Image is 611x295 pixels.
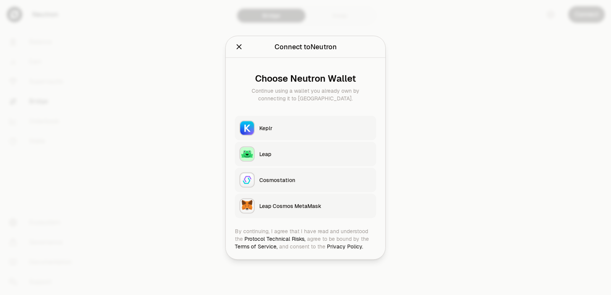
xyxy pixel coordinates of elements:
[327,243,363,250] a: Privacy Policy.
[235,116,376,140] button: KeplrKeplr
[244,235,305,242] a: Protocol Technical Risks,
[235,142,376,166] button: LeapLeap
[259,176,372,184] div: Cosmostation
[235,243,278,250] a: Terms of Service,
[240,147,254,161] img: Leap
[235,227,376,250] div: By continuing, I agree that I have read and understood the agree to be bound by the and consent t...
[241,73,370,84] div: Choose Neutron Wallet
[235,168,376,192] button: CosmostationCosmostation
[240,121,254,135] img: Keplr
[241,87,370,102] div: Continue using a wallet you already own by connecting it to [GEOGRAPHIC_DATA].
[240,173,254,187] img: Cosmostation
[235,193,376,218] button: Leap Cosmos MetaMaskLeap Cosmos MetaMask
[259,150,372,158] div: Leap
[259,124,372,132] div: Keplr
[240,199,254,213] img: Leap Cosmos MetaMask
[275,41,337,52] div: Connect to Neutron
[235,41,243,52] button: Close
[259,202,372,210] div: Leap Cosmos MetaMask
